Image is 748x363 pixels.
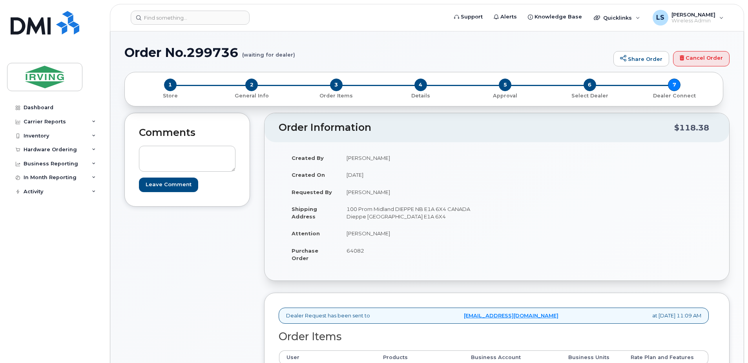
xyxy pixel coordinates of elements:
div: $118.38 [674,120,709,135]
h1: Order No.299736 [124,46,609,59]
span: 2 [245,79,258,91]
p: Approval [466,92,544,99]
td: [PERSON_NAME] [339,149,491,167]
a: Share Order [613,51,669,67]
a: 2 General Info [209,91,294,99]
a: 1 Store [131,91,209,99]
strong: Attention [292,230,320,236]
div: Dealer Request has been sent to at [DATE] 11:09 AM [279,308,709,324]
span: 5 [499,79,511,91]
a: Cancel Order [673,51,730,67]
strong: Created By [292,155,324,161]
p: Order Items [297,92,375,99]
td: 100 Prom Midland DIEPPE NB E1A 6X4 CANADA Dieppe [GEOGRAPHIC_DATA] E1A 6X4 [339,200,491,225]
span: 64082 [347,247,364,254]
input: Leave Comment [139,178,198,192]
span: 3 [330,79,343,91]
a: 5 Approval [463,91,547,99]
p: Details [381,92,460,99]
span: 6 [584,79,596,91]
p: Select Dealer [551,92,629,99]
h2: Comments [139,127,235,138]
strong: Requested By [292,189,332,195]
h2: Order Information [279,122,674,133]
td: [DATE] [339,166,491,183]
a: 4 Details [378,91,463,99]
p: Store [134,92,206,99]
a: [EMAIL_ADDRESS][DOMAIN_NAME] [464,312,558,319]
p: General Info [212,92,290,99]
strong: Shipping Address [292,206,317,220]
a: 6 Select Dealer [547,91,632,99]
td: [PERSON_NAME] [339,183,491,201]
strong: Created On [292,172,325,178]
span: 1 [164,79,177,91]
strong: Purchase Order [292,247,318,261]
a: 3 Order Items [294,91,378,99]
td: [PERSON_NAME] [339,225,491,242]
span: 4 [414,79,427,91]
h2: Order Items [279,331,709,343]
small: (waiting for dealer) [242,46,295,58]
